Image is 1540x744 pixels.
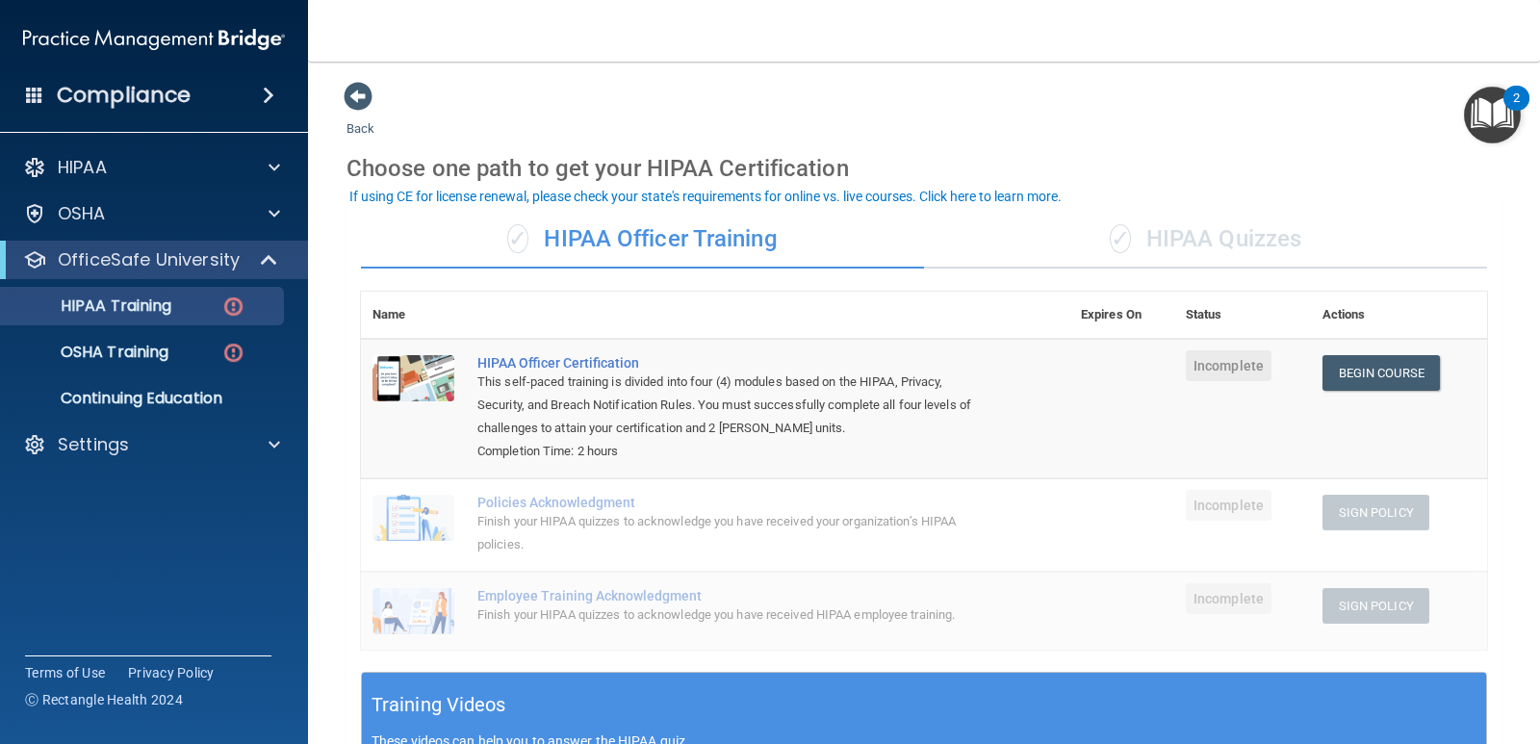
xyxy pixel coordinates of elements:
[361,292,466,339] th: Name
[23,156,280,179] a: HIPAA
[23,20,285,59] img: PMB logo
[1174,292,1311,339] th: Status
[25,663,105,682] a: Terms of Use
[1322,355,1440,391] a: Begin Course
[1311,292,1487,339] th: Actions
[1513,98,1520,123] div: 2
[58,156,107,179] p: HIPAA
[477,603,973,627] div: Finish your HIPAA quizzes to acknowledge you have received HIPAA employee training.
[128,663,215,682] a: Privacy Policy
[477,440,973,463] div: Completion Time: 2 hours
[924,211,1487,269] div: HIPAA Quizzes
[1322,588,1429,624] button: Sign Policy
[507,224,528,253] span: ✓
[349,190,1062,203] div: If using CE for license renewal, please check your state's requirements for online vs. live cours...
[221,295,245,319] img: danger-circle.6113f641.png
[1186,350,1271,381] span: Incomplete
[1069,292,1174,339] th: Expires On
[23,433,280,456] a: Settings
[13,343,168,362] p: OSHA Training
[58,202,106,225] p: OSHA
[346,187,1065,206] button: If using CE for license renewal, please check your state's requirements for online vs. live cours...
[477,495,973,510] div: Policies Acknowledgment
[346,98,374,136] a: Back
[1464,87,1521,143] button: Open Resource Center, 2 new notifications
[1186,490,1271,521] span: Incomplete
[477,371,973,440] div: This self-paced training is divided into four (4) modules based on the HIPAA, Privacy, Security, ...
[13,296,171,316] p: HIPAA Training
[58,433,129,456] p: Settings
[221,341,245,365] img: danger-circle.6113f641.png
[1322,495,1429,530] button: Sign Policy
[1110,224,1131,253] span: ✓
[58,248,240,271] p: OfficeSafe University
[13,389,275,408] p: Continuing Education
[25,690,183,709] span: Ⓒ Rectangle Health 2024
[361,211,924,269] div: HIPAA Officer Training
[477,588,973,603] div: Employee Training Acknowledgment
[372,688,506,722] h5: Training Videos
[23,202,280,225] a: OSHA
[346,141,1501,196] div: Choose one path to get your HIPAA Certification
[477,510,973,556] div: Finish your HIPAA quizzes to acknowledge you have received your organization’s HIPAA policies.
[57,82,191,109] h4: Compliance
[1207,607,1517,684] iframe: Drift Widget Chat Controller
[23,248,279,271] a: OfficeSafe University
[477,355,973,371] a: HIPAA Officer Certification
[1186,583,1271,614] span: Incomplete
